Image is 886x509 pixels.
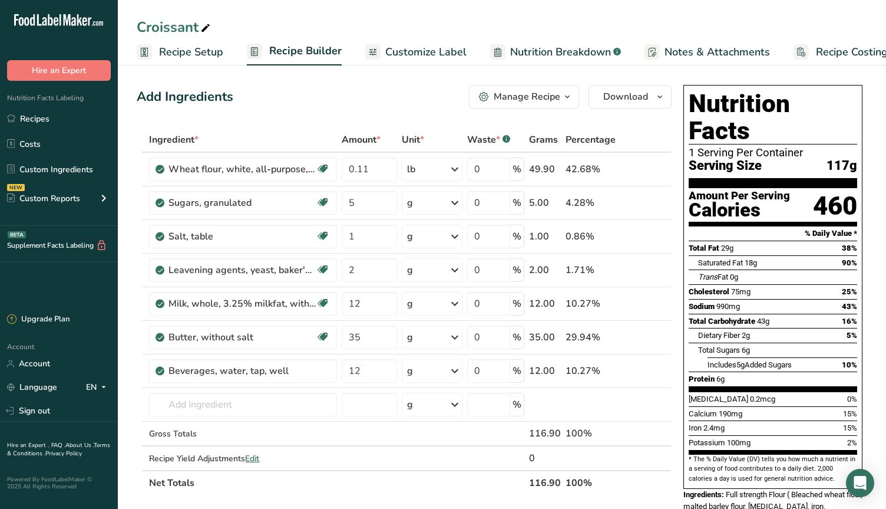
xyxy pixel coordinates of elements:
[689,226,857,241] section: % Daily Value *
[149,428,337,440] div: Gross Totals
[168,263,316,277] div: Leavening agents, yeast, baker's, compressed
[689,191,790,202] div: Amount Per Serving
[490,39,621,65] a: Nutrition Breakdown
[589,85,672,109] button: Download
[407,196,413,210] div: g
[689,159,762,173] span: Serving Size
[719,409,742,418] span: 190mg
[247,38,342,66] a: Recipe Builder
[137,17,213,38] div: Croissant
[529,133,558,147] span: Grams
[566,426,616,441] div: 100%
[529,196,561,210] div: 5.00
[65,441,94,449] a: About Us .
[689,395,748,403] span: [MEDICAL_DATA]
[842,317,857,326] span: 16%
[842,302,857,311] span: 43%
[407,364,413,378] div: g
[689,202,790,219] div: Calories
[407,398,413,412] div: g
[698,272,718,281] i: Trans
[721,244,733,252] span: 29g
[494,90,560,104] div: Manage Recipe
[7,60,111,81] button: Hire an Expert
[689,317,755,326] span: Total Carbohydrate
[847,438,857,447] span: 2%
[689,287,729,296] span: Cholesterol
[689,438,725,447] span: Potassium
[698,331,740,340] span: Dietary Fiber
[683,490,724,499] span: Ingredients:
[510,44,611,60] span: Nutrition Breakdown
[407,330,413,344] div: g
[566,162,616,176] div: 42.68%
[698,346,740,354] span: Total Sugars
[689,147,857,159] div: 1 Serving Per Container
[566,196,616,210] div: 4.28%
[846,469,874,497] div: Open Intercom Messenger
[757,317,769,326] span: 43g
[407,229,413,244] div: g
[407,263,413,277] div: g
[708,360,792,369] span: Includes Added Sugars
[86,380,111,395] div: EN
[842,258,857,267] span: 90%
[469,85,579,109] button: Manage Recipe
[827,159,857,173] span: 117g
[813,191,857,222] div: 460
[689,409,717,418] span: Calcium
[137,87,233,107] div: Add Ingredients
[529,297,561,311] div: 12.00
[529,263,561,277] div: 2.00
[7,476,111,490] div: Powered By FoodLabelMaker © 2025 All Rights Reserved
[168,330,316,344] div: Butter, without salt
[402,133,424,147] span: Unit
[742,346,750,354] span: 6g
[689,90,857,145] h1: Nutrition Facts
[689,302,715,311] span: Sodium
[566,263,616,277] div: 1.71%
[149,133,199,147] span: Ingredient
[149,452,337,465] div: Recipe Yield Adjustments
[847,395,857,403] span: 0%
[716,302,740,311] span: 990mg
[750,395,775,403] span: 0.2mcg
[529,451,561,465] div: 0
[664,44,770,60] span: Notes & Attachments
[847,331,857,340] span: 5%
[745,258,757,267] span: 18g
[159,44,223,60] span: Recipe Setup
[7,192,80,205] div: Custom Reports
[563,470,618,495] th: 100%
[689,455,857,484] section: * The % Daily Value (DV) tells you how much a nutrient in a serving of food contributes to a dail...
[7,314,70,326] div: Upgrade Plan
[147,470,527,495] th: Net Totals
[842,244,857,252] span: 38%
[698,272,728,281] span: Fat
[527,470,563,495] th: 116.90
[168,196,316,210] div: Sugars, granulated
[742,331,750,340] span: 2g
[529,229,561,244] div: 1.00
[45,449,82,458] a: Privacy Policy
[51,441,65,449] a: FAQ .
[730,272,738,281] span: 0g
[407,162,415,176] div: lb
[842,360,857,369] span: 10%
[7,441,49,449] a: Hire an Expert .
[529,162,561,176] div: 49.90
[245,453,259,464] span: Edit
[689,375,715,383] span: Protein
[8,231,26,238] div: BETA
[365,39,467,65] a: Customize Label
[566,133,616,147] span: Percentage
[168,229,316,244] div: Salt, table
[566,297,616,311] div: 10.27%
[603,90,648,104] span: Download
[168,297,316,311] div: Milk, whole, 3.25% milkfat, with added [MEDICAL_DATA]
[385,44,467,60] span: Customize Label
[407,297,413,311] div: g
[727,438,751,447] span: 100mg
[689,244,719,252] span: Total Fat
[736,360,745,369] span: 5g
